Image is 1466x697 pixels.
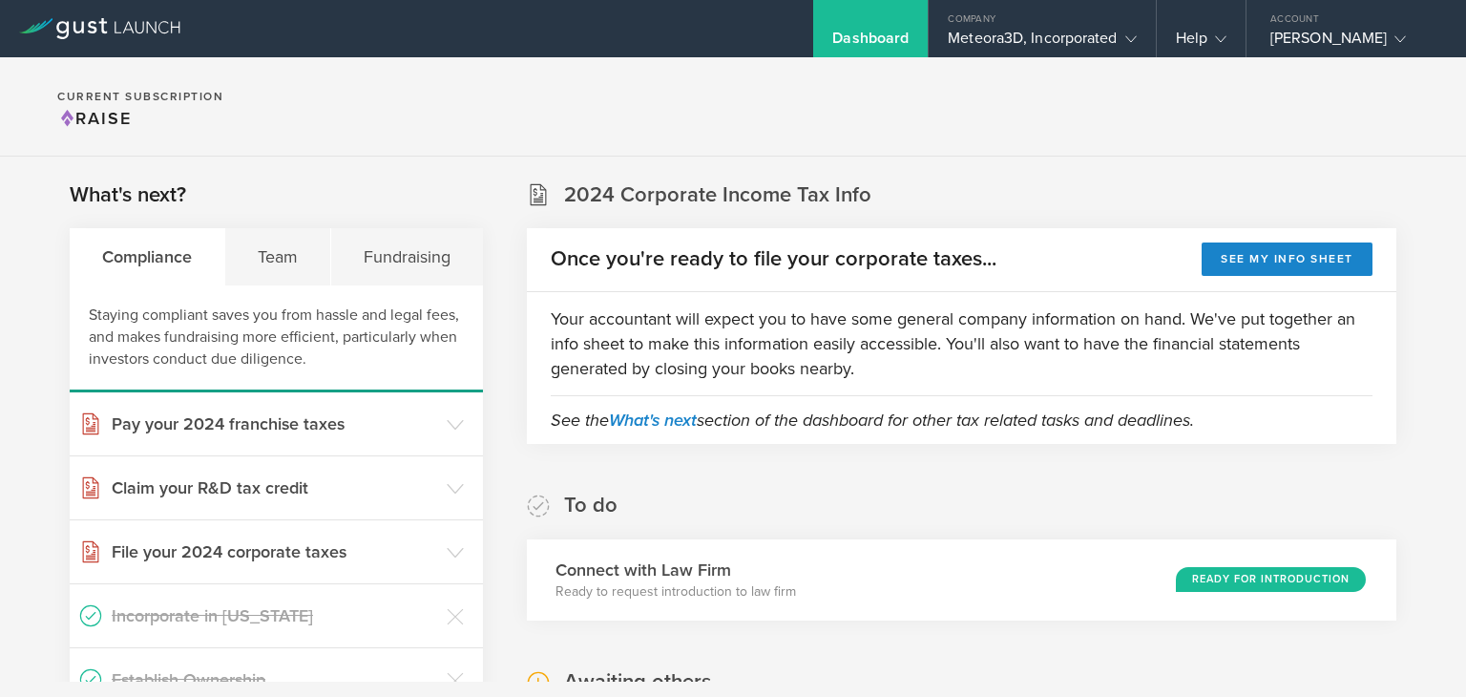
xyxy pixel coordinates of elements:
div: Help [1176,29,1226,57]
div: Meteora3D, Incorporated [948,29,1136,57]
div: Dashboard [832,29,909,57]
div: Connect with Law FirmReady to request introduction to law firmReady for Introduction [527,539,1396,621]
div: Compliance [70,228,225,285]
h3: Incorporate in [US_STATE] [112,603,437,628]
div: Ready for Introduction [1176,567,1366,592]
div: Fundraising [331,228,483,285]
h2: Current Subscription [57,91,223,102]
p: Ready to request introduction to law firm [555,582,796,602]
h3: Establish Ownership [112,667,437,692]
h3: Claim your R&D tax credit [112,475,437,500]
h3: Connect with Law Firm [555,558,796,582]
p: Your accountant will expect you to have some general company information on hand. We've put toget... [551,306,1372,381]
div: Staying compliant saves you from hassle and legal fees, and makes fundraising more efficient, par... [70,285,483,392]
h2: What's next? [70,181,186,209]
h3: File your 2024 corporate taxes [112,539,437,564]
button: See my info sheet [1202,243,1372,276]
span: Raise [57,108,132,129]
h2: 2024 Corporate Income Tax Info [564,181,871,209]
a: What's next [609,410,697,431]
div: [PERSON_NAME] [1270,29,1433,57]
h2: Once you're ready to file your corporate taxes... [551,245,996,273]
h3: Pay your 2024 franchise taxes [112,412,437,436]
em: See the section of the dashboard for other tax related tasks and deadlines. [551,410,1194,431]
div: Team [225,228,331,285]
h2: To do [564,492,618,519]
h2: Awaiting others [564,668,711,696]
